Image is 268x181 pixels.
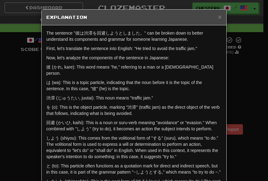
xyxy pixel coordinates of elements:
p: 渋滞 (じゅうたい, juutai): This noun means "traffic jam." [46,95,222,101]
p: Now, let's analyze the components of the sentence in Japanese: [46,55,222,61]
h5: Explanation [46,14,222,20]
p: The sentence "彼は渋滞を回避しようとしました。" can be broken down to better understand its components and gramma... [46,30,222,42]
p: と (to): This particle often functions as a quotation mark for direct and indirect speech, but in ... [46,163,222,175]
p: 回避 (かいひ, kaihi): This is a noun or suru-verb meaning "avoidance" or "evasion." When combined with... [46,120,222,132]
button: Close [218,14,222,20]
p: は (wa): This is a topic particle, indicating that the noun before it is the topic of the sentence... [46,79,222,92]
p: しよう (shiyou): This comes from the volitional form of "する" (suru), which means "to do." The voliti... [46,135,222,160]
p: 彼 (かれ, kare): This word means "he," referring to a man or a [DEMOGRAPHIC_DATA] person. [46,64,222,76]
p: を (o): This is the object particle, marking "渋滞" (traffic jam) as the direct object of the verb t... [46,104,222,116]
p: First, let's translate the sentence into English: "He tried to avoid the traffic jam." [46,45,222,52]
span: × [218,13,222,20]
